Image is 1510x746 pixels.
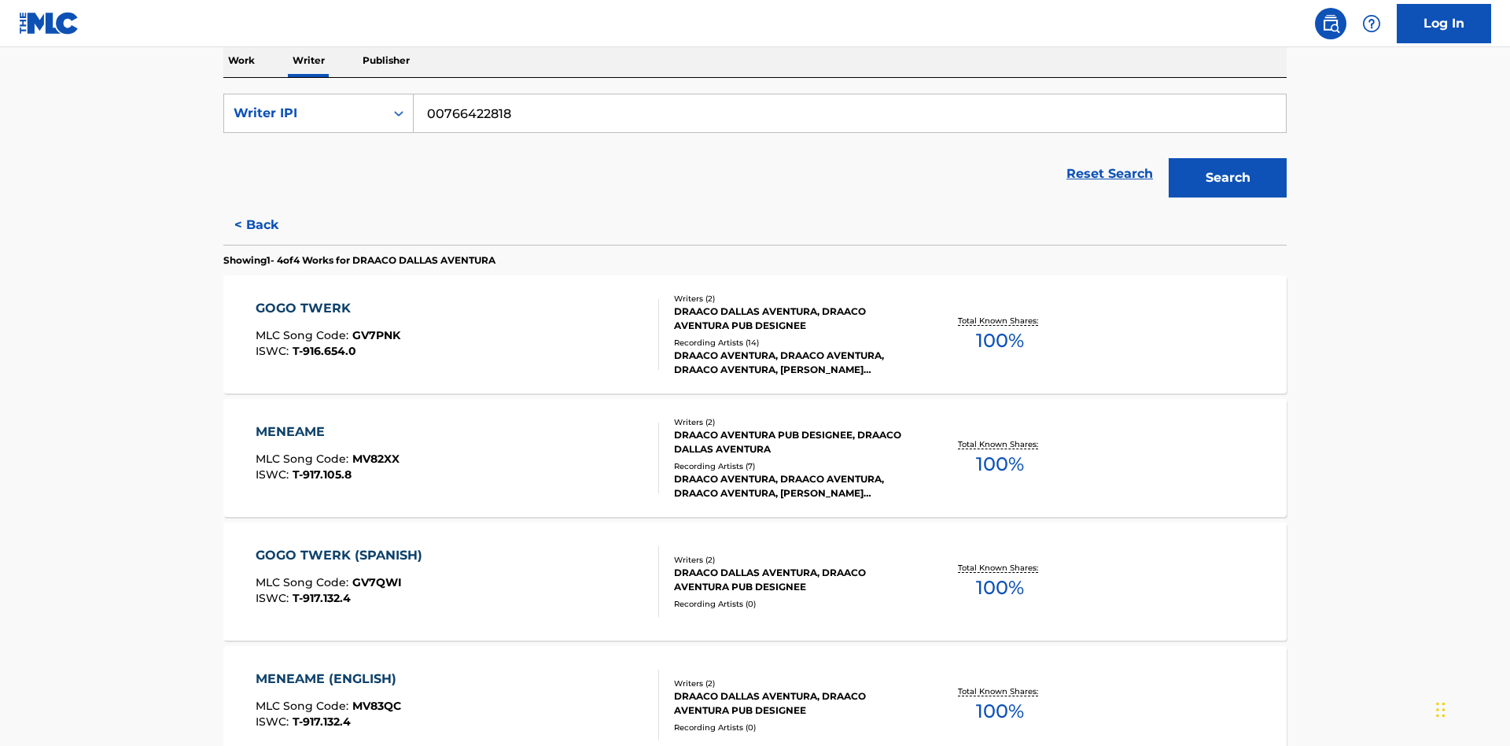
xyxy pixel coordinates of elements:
span: MLC Song Code : [256,328,352,342]
span: MLC Song Code : [256,699,352,713]
div: MENEAME (ENGLISH) [256,670,404,689]
span: T-916.654.0 [293,344,356,358]
div: Recording Artists ( 0 ) [674,722,912,733]
p: Publisher [358,44,414,77]
p: Total Known Shares: [958,562,1042,574]
form: Search Form [223,94,1287,205]
a: GOGO TWERK (SPANISH)MLC Song Code:GV7QWIISWC:T-917.132.4Writers (2)DRAACO DALLAS AVENTURA, DRAACO... [223,523,1287,641]
img: help [1362,14,1381,33]
div: GOGO TWERK [256,299,400,318]
div: DRAACO AVENTURA, DRAACO AVENTURA, DRAACO AVENTURA, [PERSON_NAME] AVENTURA, DRAACO AVENTURA [674,349,912,377]
a: MENEAMEMLC Song Code:MV82XXISWC:T-917.105.8Writers (2)DRAACO AVENTURA PUB DESIGNEE, DRAACO DALLAS... [223,399,1287,517]
div: Recording Artists ( 14 ) [674,337,912,349]
div: Writers ( 2 ) [674,678,912,689]
span: MLC Song Code : [256,575,352,589]
a: GOGO TWERKMLC Song Code:GV7PNKISWC:T-916.654.0Writers (2)DRAACO DALLAS AVENTURA, DRAACO AVENTURA ... [223,275,1287,393]
span: ISWC : [256,467,293,482]
a: Reset Search [1059,157,1161,191]
div: DRAACO DALLAS AVENTURA, DRAACO AVENTURA PUB DESIGNEE [674,305,912,333]
span: MV83QC [352,699,401,713]
p: Writer [288,44,330,77]
div: Writer IPI [234,104,375,123]
div: DRAACO DALLAS AVENTURA, DRAACO AVENTURA PUB DESIGNEE [674,566,912,594]
div: DRAACO AVENTURA PUB DESIGNEE, DRAACO DALLAS AVENTURA [674,428,912,456]
span: T-917.105.8 [293,467,352,482]
img: MLC Logo [19,12,79,35]
span: MLC Song Code : [256,452,352,466]
span: T-917.132.4 [293,715,351,729]
iframe: Chat Widget [1431,670,1510,746]
img: search [1321,14,1340,33]
div: Writers ( 2 ) [674,293,912,305]
div: Help [1356,8,1387,39]
span: 100 % [976,574,1024,602]
span: 100 % [976,697,1024,726]
a: Public Search [1315,8,1346,39]
div: Recording Artists ( 7 ) [674,460,912,472]
span: MV82XX [352,452,400,466]
span: ISWC : [256,344,293,358]
div: DRAACO DALLAS AVENTURA, DRAACO AVENTURA PUB DESIGNEE [674,689,912,718]
p: Work [223,44,260,77]
button: < Back [223,205,318,245]
div: Writers ( 2 ) [674,554,912,566]
a: Log In [1397,4,1491,43]
span: T-917.132.4 [293,591,351,605]
div: Writers ( 2 ) [674,416,912,428]
div: MENEAME [256,423,400,441]
span: 100 % [976,327,1024,355]
p: Total Known Shares: [958,315,1042,327]
p: Total Known Shares: [958,438,1042,450]
span: 100 % [976,450,1024,478]
span: ISWC : [256,591,293,605]
div: Drag [1436,686,1446,733]
span: GV7PNK [352,328,400,342]
p: Showing 1 - 4 of 4 Works for DRAACO DALLAS AVENTURA [223,253,495,268]
span: GV7QWI [352,575,402,589]
p: Total Known Shares: [958,685,1042,697]
div: Recording Artists ( 0 ) [674,598,912,610]
span: ISWC : [256,715,293,729]
div: GOGO TWERK (SPANISH) [256,546,430,565]
button: Search [1169,158,1287,198]
div: DRAACO AVENTURA, DRAACO AVENTURA, DRAACO AVENTURA, [PERSON_NAME] AVENTURA, DRAACO AVENTURA [674,472,912,500]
